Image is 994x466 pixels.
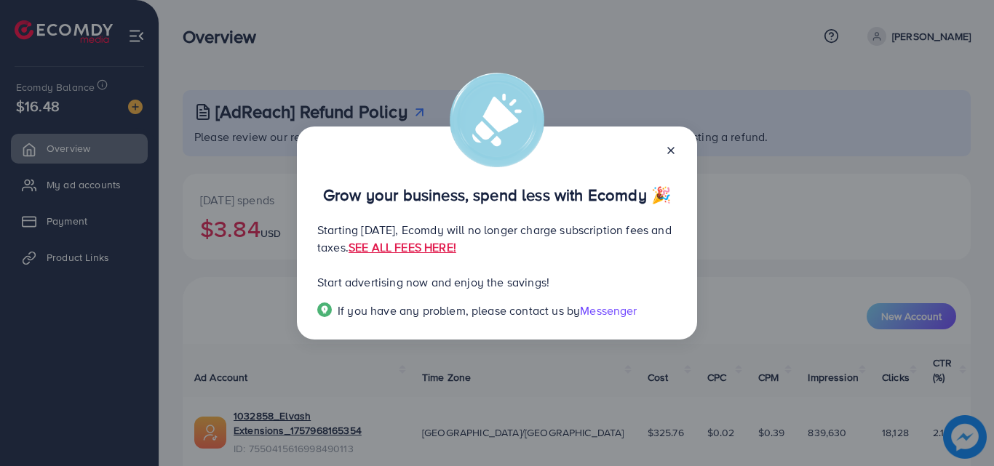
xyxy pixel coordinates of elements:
a: SEE ALL FEES HERE! [349,239,456,255]
span: If you have any problem, please contact us by [338,302,580,318]
img: Popup guide [317,302,332,317]
span: Messenger [580,302,637,318]
p: Grow your business, spend less with Ecomdy 🎉 [317,186,677,204]
p: Start advertising now and enjoy the savings! [317,273,677,291]
img: alert [450,73,544,167]
p: Starting [DATE], Ecomdy will no longer charge subscription fees and taxes. [317,221,677,256]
